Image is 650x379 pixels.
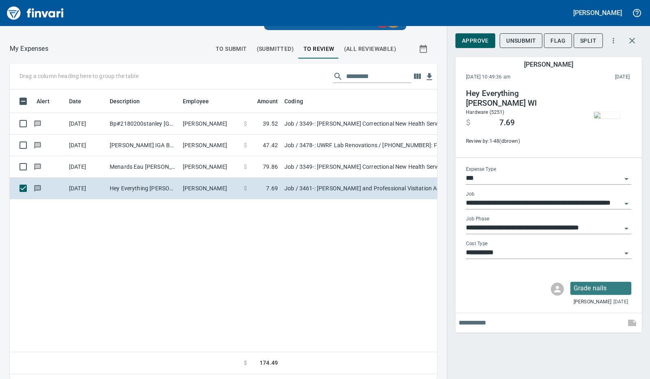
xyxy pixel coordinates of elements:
span: This records your note into the expense. If you would like to send a message to an employee inste... [622,313,642,333]
span: Has messages [33,164,42,169]
span: [DATE] 10:49:36 am [466,73,563,81]
span: $ [244,359,247,367]
span: To Submit [216,44,247,54]
button: [PERSON_NAME] [571,7,624,19]
h4: Hey Everything [PERSON_NAME] WI [466,89,576,108]
span: $ [244,120,247,128]
td: Job / 3478-: UWRF Lab Renovations / [PHONE_NUMBER]: Fuel for General Conditions/CM Equipment / 8:... [281,135,484,156]
span: Flag [550,36,565,46]
button: Split [574,33,603,48]
span: Alert [37,96,50,106]
td: [PERSON_NAME] [180,113,240,135]
nav: breadcrumb [10,44,48,54]
p: My Expenses [10,44,48,54]
span: Employee [183,96,209,106]
td: Hey Everything [PERSON_NAME] WI [106,178,180,199]
span: Split [580,36,596,46]
p: Grade nails [574,283,628,293]
span: Unsubmit [506,36,536,46]
h5: [PERSON_NAME] [524,60,573,69]
img: receipts%2Fmarketjohnson%2F2025-09-08%2FYGIYvQWg1mTEuqzP2QLtXTCiMju1__K8mZagnFnTJMO4TxtTNCF_thumb... [594,112,620,118]
span: $ [466,118,470,128]
span: Date [69,96,92,106]
span: [PERSON_NAME] [574,298,611,306]
td: [DATE] [66,113,106,135]
span: Has messages [33,142,42,148]
button: Close transaction [622,31,642,50]
span: Alert [37,96,60,106]
button: Flag [544,33,572,48]
span: (Submitted) [257,44,294,54]
td: [DATE] [66,135,106,156]
td: [PERSON_NAME] IGA Bangor [GEOGRAPHIC_DATA] [GEOGRAPHIC_DATA] [106,135,180,156]
label: Job [466,192,474,197]
span: To Review [303,44,334,54]
td: Job / 3349-: [PERSON_NAME] Correctional New Health Services Unit / [PHONE_NUMBER]: Fuel for Gener... [281,113,484,135]
span: Coding [284,96,314,106]
span: Hardware (5251) [466,109,505,115]
td: [DATE] [66,178,106,199]
span: Coding [284,96,303,106]
td: [PERSON_NAME] [180,178,240,199]
button: Download Table [423,71,435,83]
button: More [604,32,622,50]
span: Approve [462,36,489,46]
td: Bp#2180200stanley [GEOGRAPHIC_DATA][PERSON_NAME] WI [106,113,180,135]
span: Description [110,96,140,106]
span: Date [69,96,82,106]
span: Amount [247,96,278,106]
span: 47.42 [263,141,278,149]
span: Has messages [33,185,42,191]
button: Approve [455,33,495,48]
td: Job / 3349-: [PERSON_NAME] Correctional New Health Services Unit / [PHONE_NUMBER]: Consumable CM/... [281,156,484,178]
span: This charge was settled by the merchant and appears on the 2025/09/13 statement. [563,73,630,81]
label: Expense Type [466,167,496,172]
span: [DATE] [613,298,628,306]
td: [DATE] [66,156,106,178]
button: Open [621,248,632,259]
button: Show transactions within a particular date range [411,39,437,59]
p: Drag a column heading here to group the table [19,72,139,80]
label: Cost Type [466,242,488,246]
h5: [PERSON_NAME] [573,9,622,17]
span: 7.69 [266,184,278,192]
td: [PERSON_NAME] [180,135,240,156]
span: Review by: 1-48 (dbrown) [466,137,576,146]
button: Open [621,198,632,209]
button: Open [621,173,632,185]
button: Unsubmit [500,33,542,48]
span: Has messages [33,121,42,126]
span: 174.49 [260,359,278,367]
label: Job Phase [466,217,489,222]
td: Job / 3461-: [PERSON_NAME] and Professional Visitation Addition / [PHONE_NUMBER]: Fasteners & Adh... [281,178,484,199]
img: Finvari [5,3,66,23]
button: Open [621,223,632,234]
span: Description [110,96,151,106]
span: $ [244,184,247,192]
span: $ [244,163,247,171]
span: Amount [257,96,278,106]
span: Employee [183,96,219,106]
span: 79.86 [263,163,278,171]
td: [PERSON_NAME] [180,156,240,178]
button: Choose columns to display [411,70,423,83]
span: $ [244,141,247,149]
span: 39.52 [263,120,278,128]
span: (All Reviewable) [344,44,396,54]
td: Menards Eau [PERSON_NAME] [PERSON_NAME] Eau [PERSON_NAME] [106,156,180,178]
span: 7.69 [499,118,515,128]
